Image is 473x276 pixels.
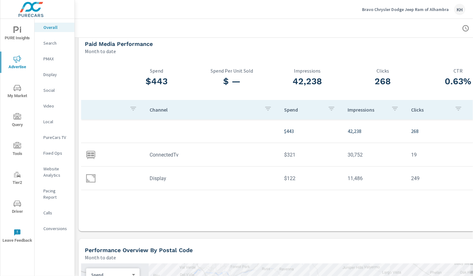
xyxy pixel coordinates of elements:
[43,24,69,30] p: Overall
[43,225,69,232] p: Conversions
[35,38,74,48] div: Search
[270,76,345,87] h3: 42,238
[279,170,343,186] td: $122
[194,68,270,74] p: Spend Per Unit Sold
[343,147,406,163] td: 30,752
[406,170,470,186] td: 249
[43,87,69,93] p: Social
[454,4,465,15] div: KH
[343,170,406,186] td: 11,486
[86,150,96,159] img: icon-connectedtv.svg
[345,68,421,74] p: Clicks
[348,107,386,113] p: Impressions
[35,86,74,95] div: Social
[0,19,34,250] div: nav menu
[43,210,69,216] p: Calls
[119,76,194,87] h3: $443
[2,200,32,215] span: Driver
[145,170,279,186] td: Display
[279,147,343,163] td: $321
[284,107,323,113] p: Spend
[35,224,74,233] div: Conversions
[411,127,465,135] p: 268
[35,208,74,218] div: Calls
[43,119,69,125] p: Local
[2,142,32,157] span: Tools
[284,127,338,135] p: $443
[35,186,74,202] div: Pacing Report
[43,134,69,141] p: PureCars TV
[119,68,194,74] p: Spend
[270,68,345,74] p: Impressions
[35,133,74,142] div: PureCars TV
[2,229,32,244] span: Leave Feedback
[35,117,74,126] div: Local
[35,54,74,63] div: PMAX
[362,7,449,12] p: Bravo Chrysler Dodge Jeep Ram of Alhambra
[43,56,69,62] p: PMAX
[411,107,450,113] p: Clicks
[2,26,32,42] span: PURE Insights
[85,41,153,47] h5: Paid Media Performance
[43,71,69,78] p: Display
[43,188,69,200] p: Pacing Report
[348,127,401,135] p: 42,238
[406,147,470,163] td: 19
[145,147,279,163] td: ConnectedTv
[85,247,193,253] h5: Performance Overview By Postal Code
[43,150,69,156] p: Fixed Ops
[2,55,32,71] span: Advertise
[35,23,74,32] div: Overall
[194,76,270,87] h3: $ —
[35,101,74,111] div: Video
[150,107,259,113] p: Channel
[2,84,32,100] span: My Market
[2,113,32,129] span: Query
[86,174,96,183] img: icon-display.svg
[35,148,74,158] div: Fixed Ops
[35,164,74,180] div: Website Analytics
[35,70,74,79] div: Display
[43,103,69,109] p: Video
[43,40,69,46] p: Search
[85,47,116,55] p: Month to date
[43,166,69,178] p: Website Analytics
[85,254,116,261] p: Month to date
[2,171,32,186] span: Tier2
[345,76,421,87] h3: 268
